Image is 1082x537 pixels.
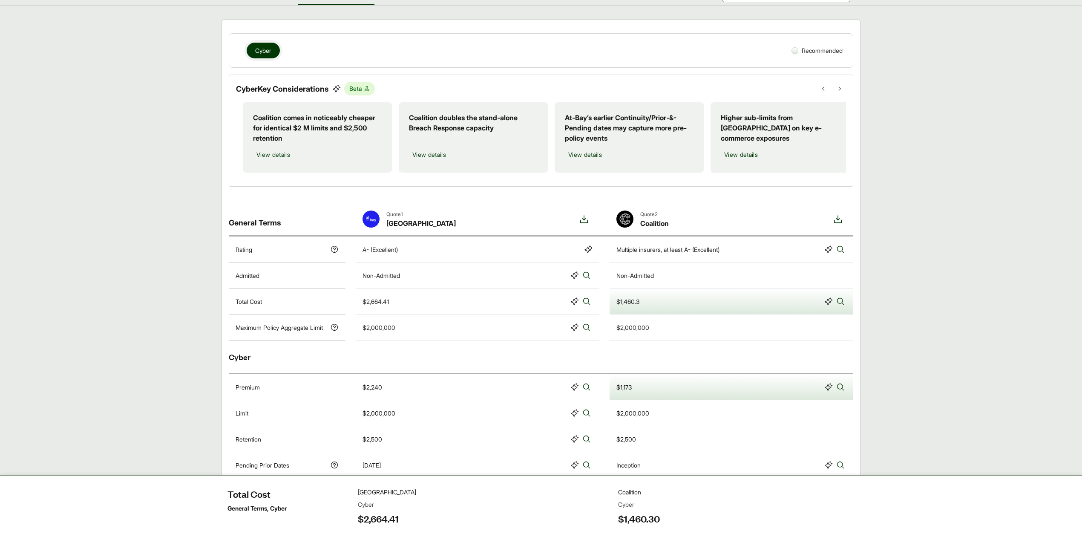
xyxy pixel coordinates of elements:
span: [GEOGRAPHIC_DATA] [386,218,456,228]
p: Continuity Date [236,487,276,496]
button: Cyber [247,43,280,58]
p: Limit [236,409,248,418]
span: Coalition [640,218,669,228]
p: Cyber Key Considerations [236,83,329,95]
span: View details [256,150,290,159]
p: Total Cost [236,297,262,306]
span: View details [724,150,758,159]
div: $2,664.41 [363,297,389,306]
div: A- (Excellent) [363,245,398,254]
button: View details [253,147,294,162]
button: View details [565,147,605,162]
p: Coalition doubles the stand-alone Breach Response capacity [409,113,538,133]
div: $2,500 [616,435,636,444]
div: $1,460.3 [616,297,639,306]
div: Full prior acts [363,513,398,522]
span: Beta [344,82,375,95]
div: General Terms [229,204,345,235]
div: $2,000,000 [616,323,649,332]
div: $2,500 [363,435,382,444]
div: $2,000,000 [363,409,395,418]
div: Non-Admitted [363,271,400,280]
div: Inception [616,487,641,496]
p: Maximum Policy Aggregate Limit [236,323,323,332]
div: $2,000,000 [363,323,395,332]
span: View details [568,150,602,159]
span: Quote 1 [386,211,456,218]
p: Retention [236,435,261,444]
span: Quote 2 [640,211,669,218]
div: Non-Admitted [616,271,654,280]
p: Prior Acts Exclusion [236,513,288,522]
div: $2,240 [363,383,382,392]
p: Pending Prior Dates [236,461,289,470]
p: Premium [236,383,260,392]
div: Inception [616,461,641,470]
span: Cyber [255,46,271,55]
button: View details [721,147,761,162]
p: Higher sub-limits from [GEOGRAPHIC_DATA] on key e-commerce exposures [721,113,849,143]
p: Coalition comes in noticeably cheaper for identical $2 M limits and $2,500 retention [253,113,382,143]
div: Recommended [788,43,846,58]
div: Full prior acts [616,513,652,522]
div: Cyber [229,341,853,374]
button: Download option [829,211,846,228]
button: Download option [576,211,593,228]
img: Coalition-Logo [616,211,633,228]
p: Admitted [236,271,259,280]
span: View details [412,150,446,159]
div: [DATE] [363,487,381,496]
div: Multiple insurers, at least A- (Excellent) [616,245,719,254]
p: At-Bay’s earlier Continuity/Prior-&-Pending dates may capture more pre-policy events [565,113,694,143]
img: At-Bay-Logo [363,211,380,228]
div: [DATE] [363,461,381,470]
button: View details [409,147,449,162]
div: $2,000,000 [616,409,649,418]
p: Rating [236,245,252,254]
div: $1,173 [616,383,632,392]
